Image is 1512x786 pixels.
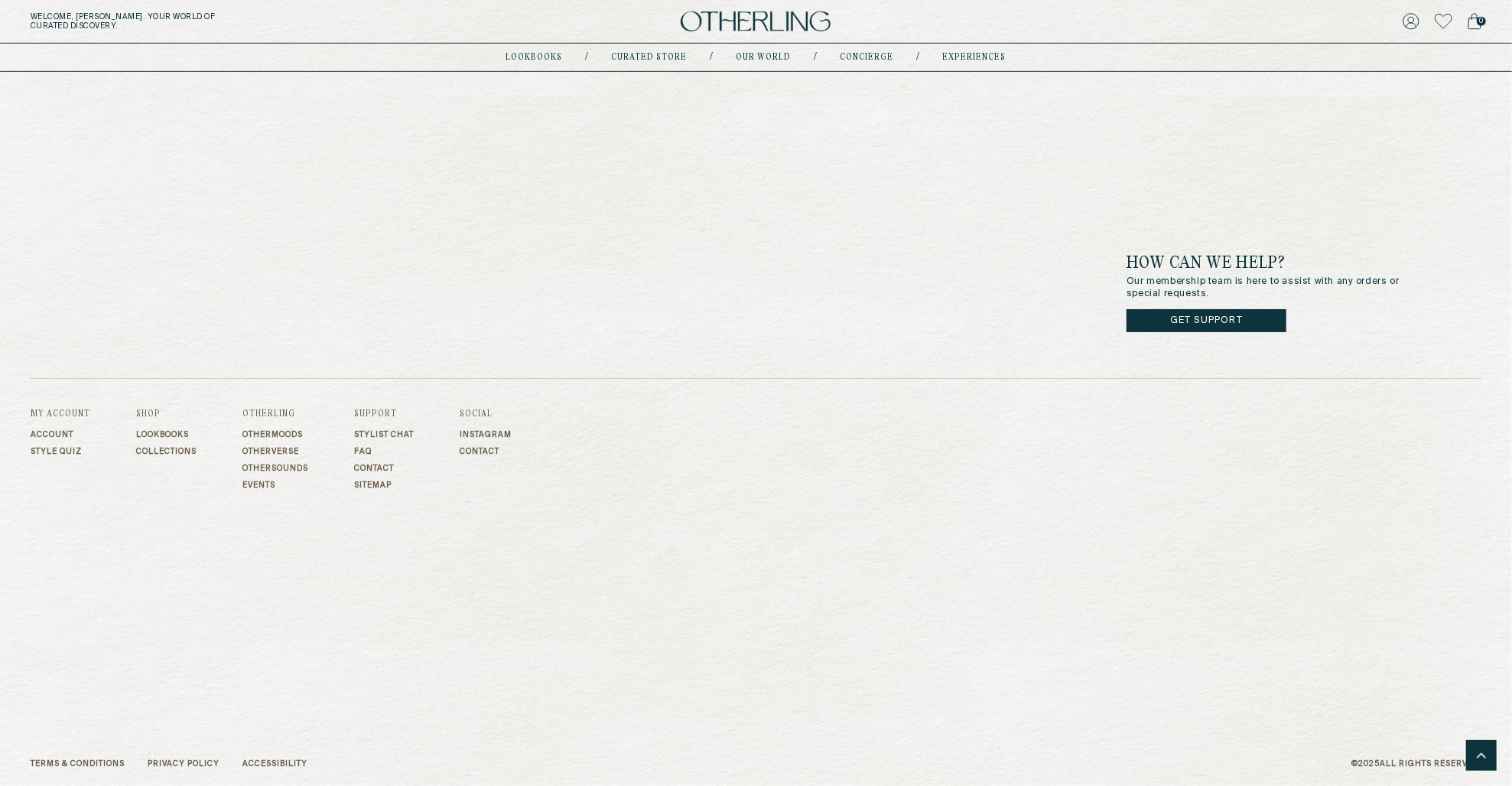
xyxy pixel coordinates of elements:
[506,54,563,61] a: lookbooks
[460,409,512,419] h3: Social
[136,409,197,419] h3: Shop
[148,759,219,768] a: Privacy Policy
[31,430,90,439] a: Account
[242,409,308,419] h3: Otherling
[1351,759,1481,768] p: © 2025 All Rights Reserved.
[136,447,197,456] a: Collections
[242,447,308,456] a: Otherverse
[354,409,414,419] h3: Support
[841,54,894,61] a: concierge
[943,54,1006,61] a: experiences
[586,51,589,64] div: /
[136,430,197,439] a: Lookbooks
[681,11,831,32] img: logo
[354,464,414,473] a: Contact
[460,447,512,456] a: Contact
[917,51,920,64] div: /
[242,464,308,473] a: Othersounds
[354,447,414,456] a: FAQ
[1477,17,1486,26] span: 0
[31,409,90,419] h3: My Account
[354,430,414,439] a: Stylist Chat
[242,481,308,490] a: Events
[460,430,512,439] a: Instagram
[815,51,818,64] div: /
[31,12,466,31] h5: Welcome, [PERSON_NAME] . Your world of curated discovery.
[710,51,714,64] div: /
[1127,254,1420,272] h3: How can we help?
[31,447,90,456] a: Style Quiz
[1127,276,1420,300] p: Our membership team is here to assist with any orders or special requests.
[354,481,414,490] a: Sitemap
[736,54,792,61] a: Our world
[31,759,125,768] a: Terms & Conditions
[1127,309,1286,332] a: Get Support
[31,536,1481,736] img: logo
[612,54,688,61] a: Curated store
[242,759,307,768] a: Accessibility
[242,430,308,439] a: Othermoods
[1468,11,1481,32] a: 0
